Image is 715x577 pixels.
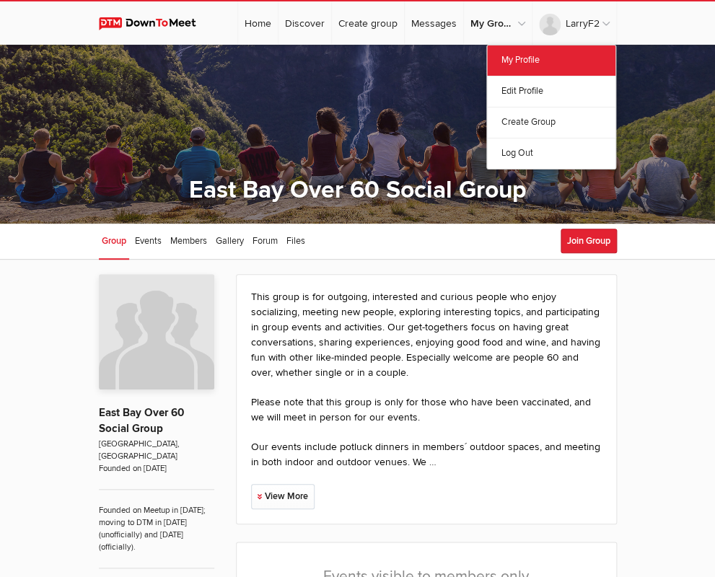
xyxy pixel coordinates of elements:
[332,1,404,45] a: Create group
[487,45,615,76] a: My Profile
[213,224,247,260] a: Gallery
[99,489,214,553] span: Founded on Meetup in [DATE]; moving to DTM in [DATE] (unofficially) and [DATE] (officially).
[99,462,214,475] span: Founded on [DATE]
[487,76,615,107] a: Edit Profile
[170,235,207,247] span: Members
[135,235,162,247] span: Events
[487,138,615,169] a: Log Out
[250,224,281,260] a: Forum
[284,224,308,260] a: Files
[99,438,214,462] span: [GEOGRAPHIC_DATA], [GEOGRAPHIC_DATA]
[102,235,126,247] span: Group
[167,224,210,260] a: Members
[405,1,463,45] a: Messages
[99,17,209,30] img: DownToMeet
[251,439,602,470] p: Our events include potluck dinners in members´ outdoor spaces, and meeting in both indoor and out...
[532,1,616,45] a: LarryF2
[286,235,305,247] span: Files
[238,1,278,45] a: Home
[278,1,331,45] a: Discover
[251,484,315,509] a: View More
[253,235,278,247] span: Forum
[487,107,615,138] a: Create Group
[99,224,129,260] a: Group
[251,395,602,425] p: Please note that this group is only for those who have been vaccinated, and we will meet in perso...
[99,274,214,389] img: East Bay Over 60 Social Group
[132,224,165,260] a: Events
[251,289,602,380] p: This group is for outgoing, interested and curious people who enjoy socializing, meeting new peop...
[561,229,617,253] button: Join Group
[216,235,244,247] span: Gallery
[464,1,532,45] a: My Groups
